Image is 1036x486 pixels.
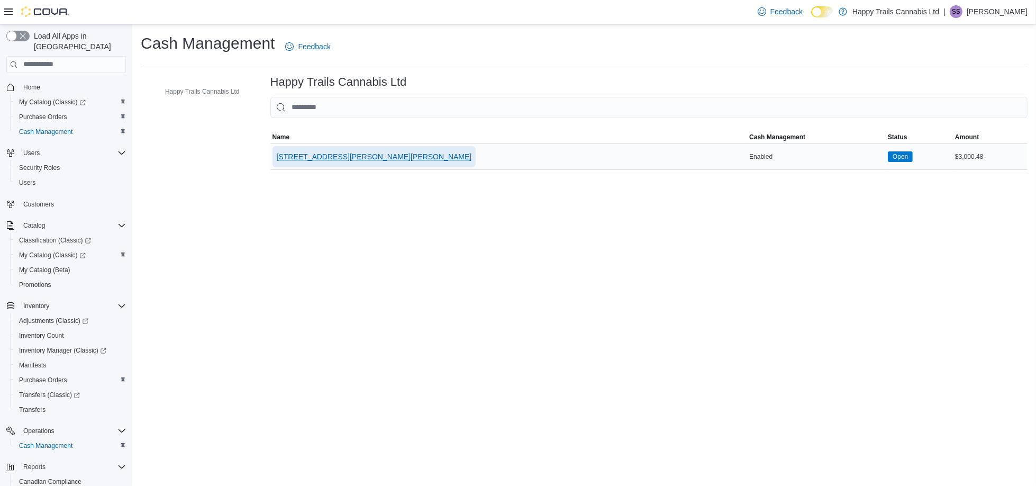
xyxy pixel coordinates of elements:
[15,278,126,291] span: Promotions
[893,152,908,161] span: Open
[886,131,953,143] button: Status
[270,76,407,88] h3: Happy Trails Cannabis Ltd
[11,373,130,388] button: Purchase Orders
[23,200,54,209] span: Customers
[952,5,960,18] span: SS
[11,328,130,343] button: Inventory Count
[19,147,44,159] button: Users
[11,438,130,453] button: Cash Management
[19,461,126,473] span: Reports
[30,31,126,52] span: Load All Apps in [GEOGRAPHIC_DATA]
[15,439,126,452] span: Cash Management
[2,299,130,313] button: Inventory
[2,424,130,438] button: Operations
[23,83,40,92] span: Home
[270,97,1028,118] input: This is a search bar. As you type, the results lower in the page will automatically filter.
[11,95,130,110] a: My Catalog (Classic)
[747,131,886,143] button: Cash Management
[747,150,886,163] div: Enabled
[15,314,126,327] span: Adjustments (Classic)
[953,150,1028,163] div: $3,000.48
[15,264,126,276] span: My Catalog (Beta)
[967,5,1028,18] p: [PERSON_NAME]
[15,161,126,174] span: Security Roles
[19,98,86,106] span: My Catalog (Classic)
[15,359,50,372] a: Manifests
[15,439,77,452] a: Cash Management
[270,131,748,143] button: Name
[15,264,75,276] a: My Catalog (Beta)
[753,1,807,22] a: Feedback
[15,389,84,401] a: Transfers (Classic)
[23,427,54,435] span: Operations
[21,6,69,17] img: Cova
[15,125,77,138] a: Cash Management
[15,329,68,342] a: Inventory Count
[11,263,130,277] button: My Catalog (Beta)
[2,218,130,233] button: Catalog
[770,6,803,17] span: Feedback
[15,344,126,357] span: Inventory Manager (Classic)
[11,313,130,328] a: Adjustments (Classic)
[15,374,71,386] a: Purchase Orders
[11,110,130,124] button: Purchase Orders
[19,442,72,450] span: Cash Management
[23,463,46,471] span: Reports
[15,403,50,416] a: Transfers
[19,300,53,312] button: Inventory
[19,478,81,486] span: Canadian Compliance
[15,176,40,189] a: Users
[15,249,90,262] a: My Catalog (Classic)
[15,96,126,109] span: My Catalog (Classic)
[23,302,49,310] span: Inventory
[15,161,64,174] a: Security Roles
[19,147,126,159] span: Users
[953,131,1028,143] button: Amount
[19,281,51,289] span: Promotions
[2,79,130,95] button: Home
[15,314,93,327] a: Adjustments (Classic)
[15,389,126,401] span: Transfers (Classic)
[19,346,106,355] span: Inventory Manager (Classic)
[23,149,40,157] span: Users
[19,198,58,211] a: Customers
[15,176,126,189] span: Users
[165,87,240,96] span: Happy Trails Cannabis Ltd
[19,300,126,312] span: Inventory
[19,178,35,187] span: Users
[19,81,44,94] a: Home
[2,460,130,474] button: Reports
[11,343,130,358] a: Inventory Manager (Classic)
[15,111,126,123] span: Purchase Orders
[11,248,130,263] a: My Catalog (Classic)
[19,219,126,232] span: Catalog
[15,96,90,109] a: My Catalog (Classic)
[955,133,979,141] span: Amount
[11,175,130,190] button: Users
[11,160,130,175] button: Security Roles
[15,111,71,123] a: Purchase Orders
[19,197,126,211] span: Customers
[19,331,64,340] span: Inventory Count
[272,146,476,167] button: [STREET_ADDRESS][PERSON_NAME][PERSON_NAME]
[150,85,244,98] button: Happy Trails Cannabis Ltd
[141,33,275,54] h1: Cash Management
[19,251,86,259] span: My Catalog (Classic)
[19,266,70,274] span: My Catalog (Beta)
[19,461,50,473] button: Reports
[11,124,130,139] button: Cash Management
[19,219,49,232] button: Catalog
[11,358,130,373] button: Manifests
[11,388,130,402] a: Transfers (Classic)
[19,164,60,172] span: Security Roles
[11,277,130,292] button: Promotions
[15,344,111,357] a: Inventory Manager (Classic)
[19,391,80,399] span: Transfers (Classic)
[888,133,907,141] span: Status
[749,133,805,141] span: Cash Management
[15,234,126,247] span: Classification (Classic)
[19,425,126,437] span: Operations
[852,5,939,18] p: Happy Trails Cannabis Ltd
[950,5,962,18] div: Sandy Sierra
[272,133,290,141] span: Name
